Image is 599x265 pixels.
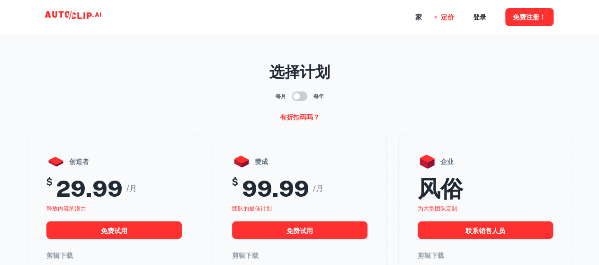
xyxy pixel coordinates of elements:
font: 团队的最佳计划 [232,205,272,212]
font: 每月 [276,93,286,99]
font: 释放内容的潜力 [46,205,86,212]
font: 创造者 [69,158,89,165]
font: $ [46,176,53,188]
font: 家 [415,14,422,21]
font: 剪辑下载 [418,252,444,259]
font: 29.99 [56,175,123,202]
button: 有折扣码吗？ [276,109,323,125]
font: 定价 [441,14,454,21]
font: 免费注册！ [513,14,546,21]
font: 免费试用 [286,227,313,234]
font: 99.99 [242,175,309,202]
button: 免费试用 [46,221,182,239]
button: 免费试用 [232,221,367,239]
font: 联系销售人员 [465,227,505,234]
font: 登录 [473,14,486,21]
font: 有折扣码吗？ [280,113,320,121]
font: 剪辑下载 [232,252,259,259]
button: 联系销售人员 [418,221,553,239]
font: 风俗 [418,175,463,202]
font: 企业 [440,158,454,165]
font: 剪辑下载 [46,252,73,259]
font: 选择计划 [269,63,330,81]
font: 为大型团队定制 [418,205,457,212]
font: $ [232,176,238,188]
font: /月 [126,184,137,193]
font: /月 [313,184,323,193]
font: 免费试用 [101,227,127,234]
font: 每年 [313,93,324,99]
font: 赞成 [255,158,268,165]
button: 免费注册！ [505,8,554,26]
